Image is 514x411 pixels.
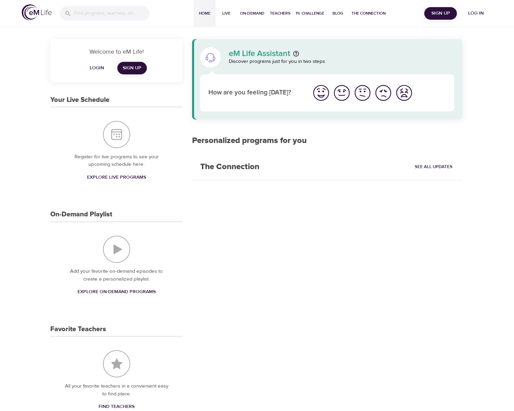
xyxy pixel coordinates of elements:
h3: Your Live Schedule [50,96,109,104]
button: I'm feeling good [331,83,352,103]
p: How are you feeling [DATE]? [208,88,303,98]
button: I'm feeling worst [394,83,414,103]
a: Explore Live Programs [84,171,149,184]
span: Explore On-Demand Programs [78,288,156,296]
span: Sign Up [123,64,141,72]
button: I'm feeling great [311,83,331,103]
a: Sign Up [117,62,147,74]
span: The Connection [352,10,385,17]
img: worst [395,84,413,102]
p: Register for live programs to see your upcoming schedule here. [64,153,169,168]
img: ok [353,84,372,102]
span: See All Updates [415,163,452,171]
img: eM Life Assistant [205,52,216,63]
button: Login [86,62,108,74]
img: great [312,84,330,102]
h3: Favorite Teachers [50,325,106,333]
img: Favorite Teachers [103,350,130,377]
span: Live [218,10,235,17]
img: good [332,84,351,102]
span: Find Teachers [99,403,135,411]
span: Blog [330,10,346,17]
span: Sign Up [427,9,454,18]
span: Log in [462,9,490,18]
span: 1% Challenge [296,10,324,17]
p: Welcome to eM Life! [58,47,174,56]
p: eM Life Assistant [229,50,290,58]
a: See All Updates [413,162,454,172]
h3: On-Demand Playlist [50,211,112,218]
button: Log in [460,7,492,20]
span: Teachers [270,10,290,17]
h2: The Connection [192,154,268,180]
p: All your favorite teachers in a convienient easy to find place. [64,382,169,398]
span: On-Demand [240,10,264,17]
img: On-Demand Playlist [103,236,130,263]
span: Explore Live Programs [87,173,146,182]
a: Explore On-Demand Programs [75,286,158,298]
img: bad [374,84,393,102]
span: Login [89,64,105,72]
span: Home [196,10,213,17]
button: I'm feeling bad [373,83,394,103]
button: Sign Up [424,7,457,20]
img: Your Live Schedule [103,121,130,148]
p: Discover programs just for you in two steps [229,58,454,66]
p: Add your favorite on-demand episodes to create a personalized playlist. [64,268,169,283]
button: I'm feeling ok [352,83,373,103]
input: Find programs, teachers, etc... [74,6,150,21]
img: logo [22,4,52,20]
h2: Personalized programs for you [192,136,462,146]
